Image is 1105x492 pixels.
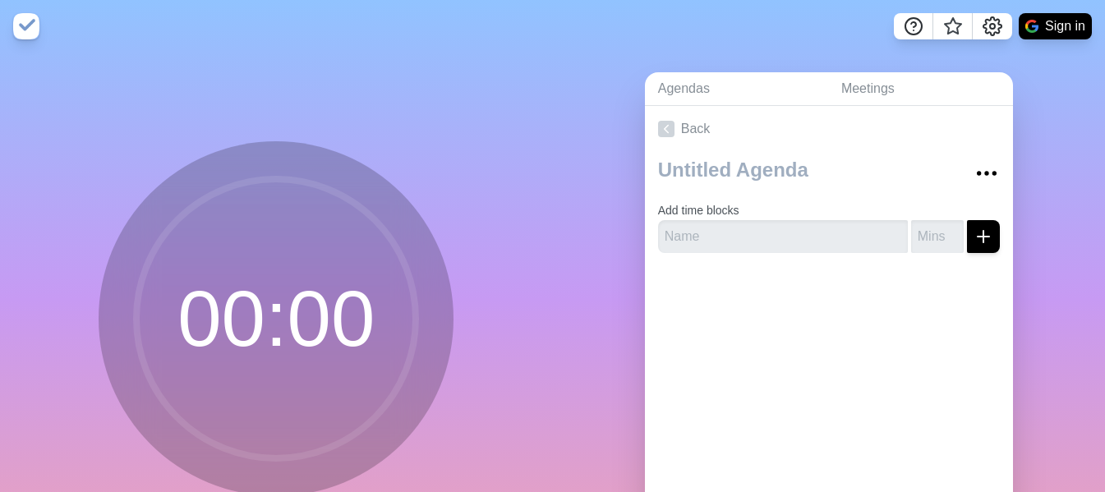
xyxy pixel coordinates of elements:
[13,13,39,39] img: timeblocks logo
[645,72,828,106] a: Agendas
[658,204,739,217] label: Add time blocks
[1025,20,1038,33] img: google logo
[973,13,1012,39] button: Settings
[658,220,908,253] input: Name
[970,157,1003,190] button: More
[828,72,1013,106] a: Meetings
[933,13,973,39] button: What’s new
[645,106,1013,152] a: Back
[1019,13,1092,39] button: Sign in
[894,13,933,39] button: Help
[911,220,964,253] input: Mins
